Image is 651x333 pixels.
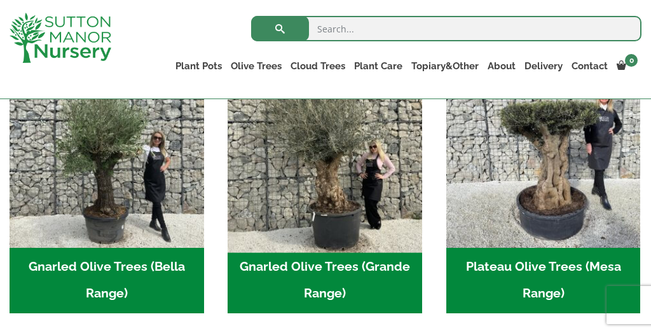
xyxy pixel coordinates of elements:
h2: Plateau Olive Trees (Mesa Range) [446,248,641,314]
a: Visit product category Gnarled Olive Trees (Bella Range) [10,53,204,313]
h2: Gnarled Olive Trees (Bella Range) [10,248,204,314]
a: About [483,57,520,75]
h2: Gnarled Olive Trees (Grande Range) [228,248,422,314]
a: Delivery [520,57,567,75]
img: Gnarled Olive Trees (Bella Range) [10,53,204,248]
a: Plant Care [350,57,407,75]
img: Gnarled Olive Trees (Grande Range) [223,48,427,252]
a: Contact [567,57,612,75]
a: Visit product category Gnarled Olive Trees (Grande Range) [228,53,422,313]
a: Olive Trees [226,57,286,75]
a: Topiary&Other [407,57,483,75]
img: logo [10,13,111,63]
a: Visit product category Plateau Olive Trees (Mesa Range) [446,53,641,313]
a: 0 [612,57,641,75]
img: Plateau Olive Trees (Mesa Range) [446,53,641,248]
a: Plant Pots [171,57,226,75]
input: Search... [251,16,641,41]
span: 0 [625,54,638,67]
a: Cloud Trees [286,57,350,75]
